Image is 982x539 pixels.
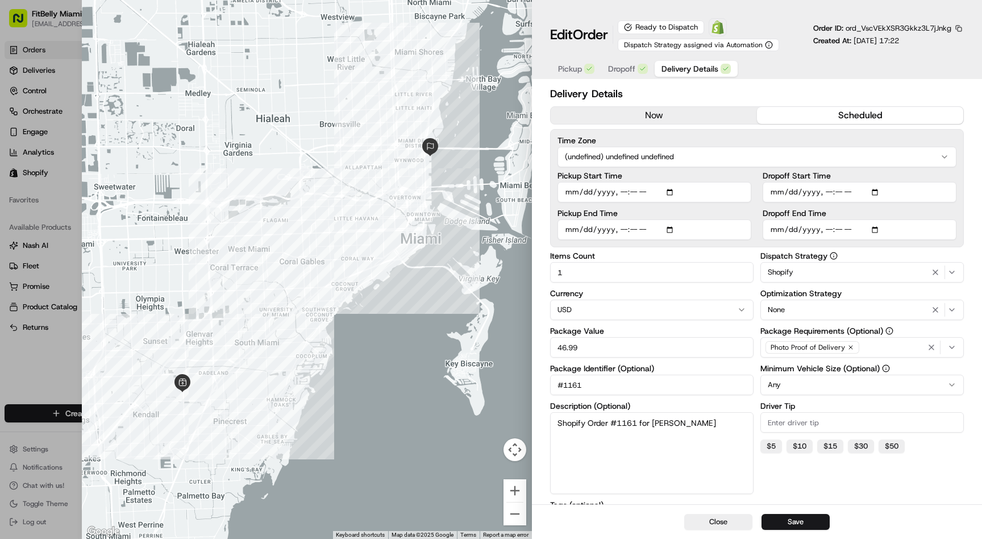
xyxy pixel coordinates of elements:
[460,532,476,538] a: Terms (opens in new tab)
[854,36,899,45] span: [DATE] 17:22
[760,402,964,410] label: Driver Tip
[130,207,153,216] span: [DATE]
[608,63,635,74] span: Dropoff
[30,73,205,85] input: Got a question? Start typing here...
[35,176,155,185] span: [DEMOGRAPHIC_DATA][PERSON_NAME]
[771,343,845,352] span: Photo Proof of Delivery
[163,176,186,185] span: [DATE]
[558,63,582,74] span: Pickup
[85,524,122,539] img: Google
[618,39,779,51] button: Dispatch Strategy assigned via Automation
[618,20,704,34] div: Ready to Dispatch
[768,305,785,315] span: None
[7,250,91,270] a: 📗Knowledge Base
[661,63,718,74] span: Delivery Details
[711,20,725,34] img: Shopify
[107,254,182,266] span: API Documentation
[557,172,751,180] label: Pickup Start Time
[760,440,782,453] button: $5
[51,109,186,120] div: Start new chat
[11,11,34,34] img: Nash
[757,107,963,124] button: scheduled
[157,176,161,185] span: •
[11,109,32,129] img: 1736555255976-a54dd68f-1ca7-489b-9aae-adbdc363a1c4
[763,172,956,180] label: Dropoff Start Time
[550,262,754,283] input: Enter items count
[760,364,964,372] label: Minimum Vehicle Size (Optional)
[813,23,951,34] p: Order ID:
[879,440,905,453] button: $50
[23,254,87,266] span: Knowledge Base
[11,45,207,64] p: Welcome 👋
[51,120,156,129] div: We're available if you need us!
[846,23,951,33] span: ord_VscVEkXSR3Gkkz3L7jJnkg
[760,327,964,335] label: Package Requirements (Optional)
[336,531,385,539] button: Keyboard shortcuts
[550,412,754,494] textarea: Shopify Order #1161 for [PERSON_NAME]
[96,255,105,264] div: 💻
[550,86,964,102] h2: Delivery Details
[551,107,757,124] button: now
[684,514,752,530] button: Close
[550,327,754,335] label: Package Value
[23,208,32,217] img: 1736555255976-a54dd68f-1ca7-489b-9aae-adbdc363a1c4
[550,375,754,395] input: Enter package identifier
[817,440,843,453] button: $15
[557,136,956,144] label: Time Zone
[483,532,529,538] a: Report a map error
[11,255,20,264] div: 📗
[760,252,964,260] label: Dispatch Strategy
[768,267,793,277] span: Shopify
[193,112,207,126] button: Start new chat
[550,289,754,297] label: Currency
[760,300,964,320] button: None
[123,207,127,216] span: •
[504,479,526,502] button: Zoom in
[760,289,964,297] label: Optimization Strategy
[504,503,526,525] button: Zoom out
[550,26,608,44] h1: Edit
[80,281,138,291] a: Powered byPylon
[762,514,830,530] button: Save
[550,252,754,260] label: Items Count
[11,196,30,218] img: Wisdom Oko
[624,40,763,49] span: Dispatch Strategy assigned via Automation
[392,532,453,538] span: Map data ©2025 Google
[760,412,964,433] input: Enter driver tip
[787,440,813,453] button: $10
[557,209,751,217] label: Pickup End Time
[760,262,964,283] button: Shopify
[885,327,893,335] button: Package Requirements (Optional)
[91,250,187,270] a: 💻API Documentation
[709,18,727,36] a: Shopify
[35,207,121,216] span: Wisdom [PERSON_NAME]
[550,402,754,410] label: Description (Optional)
[573,26,608,44] span: Order
[113,282,138,291] span: Pylon
[830,252,838,260] button: Dispatch Strategy
[24,109,44,129] img: 8016278978528_b943e370aa5ada12b00a_72.png
[11,165,30,184] img: Jesus Salinas
[763,209,956,217] label: Dropoff End Time
[550,501,754,509] label: Tags (optional)
[882,364,890,372] button: Minimum Vehicle Size (Optional)
[760,337,964,358] button: Photo Proof of Delivery
[848,440,874,453] button: $30
[550,364,754,372] label: Package Identifier (Optional)
[85,524,122,539] a: Open this area in Google Maps (opens a new window)
[550,337,754,358] input: Enter package value
[176,146,207,159] button: See all
[11,148,76,157] div: Past conversations
[813,36,899,46] p: Created At:
[504,438,526,461] button: Map camera controls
